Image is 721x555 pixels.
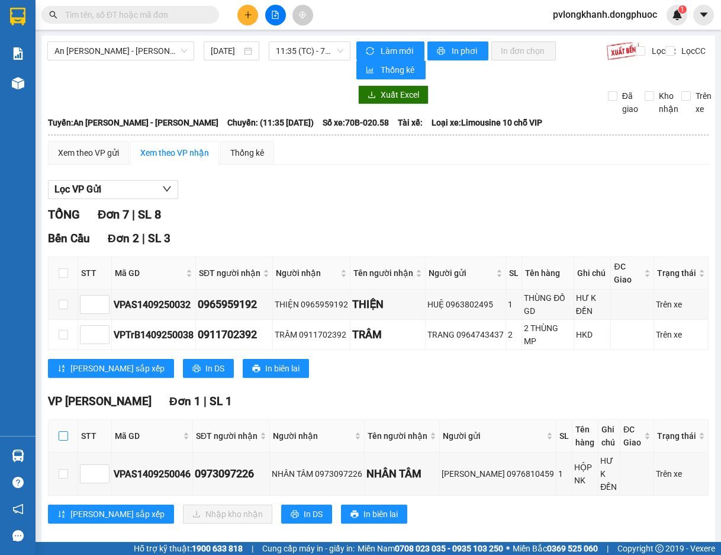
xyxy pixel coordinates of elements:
span: 1 [680,5,684,14]
input: 14/09/2025 [211,44,242,57]
div: NHÂN TÂM [366,466,437,482]
span: caret-down [699,9,709,20]
strong: 0369 525 060 [547,544,598,553]
div: Thống kê [230,146,264,159]
span: file-add [271,11,279,19]
span: Bến Cầu [48,232,90,245]
span: In biên lai [363,508,398,521]
span: Đơn 2 [108,232,139,245]
div: [PERSON_NAME] 0976810459 [442,467,554,480]
button: In đơn chọn [491,41,556,60]
span: copyright [655,544,664,553]
span: Lọc VP Gửi [54,182,101,197]
span: Người nhận [273,429,352,442]
span: Kho nhận [654,89,683,116]
th: SL [556,420,572,453]
div: Trên xe [656,298,706,311]
td: VPAS1409250032 [112,290,196,320]
div: THIỆN [352,296,423,313]
td: TRÂM [350,320,426,350]
th: STT [78,420,112,453]
span: SL 3 [148,232,170,245]
span: Đã giao [617,89,643,116]
th: STT [78,257,112,290]
span: In phơi [452,44,479,57]
span: Chuyến: (11:35 [DATE]) [227,116,314,129]
button: plus [237,5,258,25]
button: sort-ascending[PERSON_NAME] sắp xếp [48,359,174,378]
span: download [368,91,376,100]
td: 0973097226 [193,453,270,496]
span: Loại xe: Limousine 10 chỗ VIP [432,116,542,129]
span: Thống kê [381,63,416,76]
th: Tên hàng [522,257,574,290]
span: SL 2 [160,540,182,554]
span: Làm mới [381,44,415,57]
div: 1 [508,298,520,311]
span: Tên người nhận [353,267,413,280]
span: Lọc CR [647,44,678,57]
span: Trạng thái [657,267,696,280]
span: TỔNG [48,207,80,222]
button: bar-chartThống kê [356,60,426,79]
span: Đơn 7 [98,207,129,222]
span: ĐC Giao [614,260,642,286]
span: | [607,542,609,555]
span: Miền Nam [358,542,503,555]
span: down [162,184,172,194]
span: pvlongkhanh.dongphuoc [543,7,667,22]
div: TRÂM [352,326,423,343]
span: | [154,540,157,554]
button: printerIn DS [281,505,332,524]
span: SĐT người nhận [196,429,257,442]
span: | [142,232,145,245]
td: THIỆN [350,290,426,320]
span: Người nhận [276,267,338,280]
div: 2 [508,328,520,341]
th: Ghi chú [598,420,620,453]
button: printerIn DS [183,359,234,378]
input: Tìm tên, số ĐT hoặc mã đơn [65,8,205,21]
span: Hỗ trợ kỹ thuật: [134,542,243,555]
b: Tuyến: An [PERSON_NAME] - [PERSON_NAME] [48,118,218,127]
span: In DS [205,362,224,375]
button: downloadXuất Excel [358,85,429,104]
img: warehouse-icon [12,77,24,89]
button: sort-ascending[PERSON_NAME] sắp xếp [48,505,174,524]
img: solution-icon [12,47,24,60]
td: VPAS1409250046 [112,453,193,496]
span: printer [350,510,359,519]
span: Tài xế: [398,116,423,129]
div: VPAS1409250032 [114,297,194,312]
div: 2 THÙNG MP [524,322,572,348]
span: | [204,394,207,408]
span: printer [291,510,299,519]
img: 9k= [606,41,640,60]
span: Xuất Excel [381,88,419,101]
button: printerIn biên lai [243,359,309,378]
td: NHÂN TÂM [365,453,440,496]
span: sync [366,47,376,56]
img: warehouse-icon [12,450,24,462]
div: TRANG 0964743437 [427,328,504,341]
span: An Sương - Châu Thành [54,42,187,60]
div: TRÂM 0911702392 [275,328,348,341]
span: In biên lai [265,362,300,375]
th: SL [506,257,522,290]
span: ĐC Giao [623,423,642,449]
span: sort-ascending [57,364,66,374]
strong: 0708 023 035 - 0935 103 250 [395,544,503,553]
span: Lọc CC [677,44,707,57]
span: printer [192,364,201,374]
span: notification [12,503,24,515]
th: Tên hàng [572,420,598,453]
div: NHÂN TÂM 0973097226 [272,467,362,480]
img: logo-vxr [10,8,25,25]
span: printer [437,47,447,56]
img: icon-new-feature [672,9,683,20]
span: plus [244,11,252,19]
span: Người gửi [429,267,494,280]
span: SĐT người nhận [199,267,260,280]
div: Xem theo VP gửi [58,146,119,159]
button: printerIn biên lai [341,505,407,524]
